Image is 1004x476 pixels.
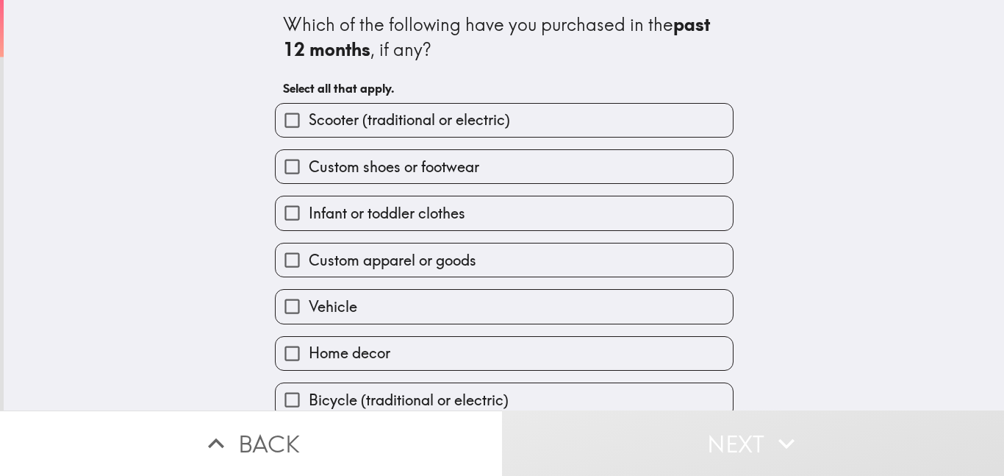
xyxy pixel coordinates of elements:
[276,196,733,230] button: Infant or toddler clothes
[276,337,733,370] button: Home decor
[276,104,733,137] button: Scooter (traditional or electric)
[276,244,733,277] button: Custom apparel or goods
[283,13,714,60] b: past 12 months
[309,390,509,411] span: Bicycle (traditional or electric)
[276,383,733,416] button: Bicycle (traditional or electric)
[502,411,1004,476] button: Next
[283,80,725,96] h6: Select all that apply.
[276,150,733,183] button: Custom shoes or footwear
[309,157,479,177] span: Custom shoes or footwear
[309,250,476,271] span: Custom apparel or goods
[309,296,357,317] span: Vehicle
[309,343,390,363] span: Home decor
[309,203,465,224] span: Infant or toddler clothes
[283,13,725,62] div: Which of the following have you purchased in the , if any?
[276,290,733,323] button: Vehicle
[309,110,510,130] span: Scooter (traditional or electric)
